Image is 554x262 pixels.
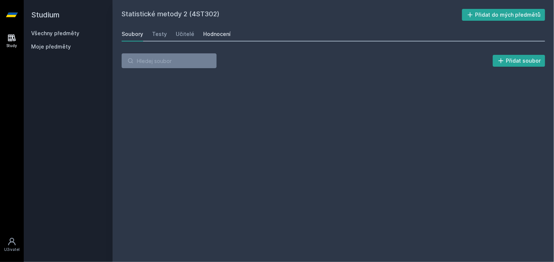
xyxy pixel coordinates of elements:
[152,30,167,38] div: Testy
[7,43,17,49] div: Study
[1,30,22,52] a: Study
[31,43,71,50] span: Moje předměty
[203,30,231,38] div: Hodnocení
[1,233,22,256] a: Uživatel
[493,55,545,67] button: Přidat soubor
[122,30,143,38] div: Soubory
[122,27,143,42] a: Soubory
[4,247,20,252] div: Uživatel
[152,27,167,42] a: Testy
[462,9,545,21] button: Přidat do mých předmětů
[176,27,194,42] a: Učitelé
[122,53,217,68] input: Hledej soubor
[203,27,231,42] a: Hodnocení
[176,30,194,38] div: Učitelé
[122,9,462,21] h2: Statistické metody 2 (4ST302)
[31,30,79,36] a: Všechny předměty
